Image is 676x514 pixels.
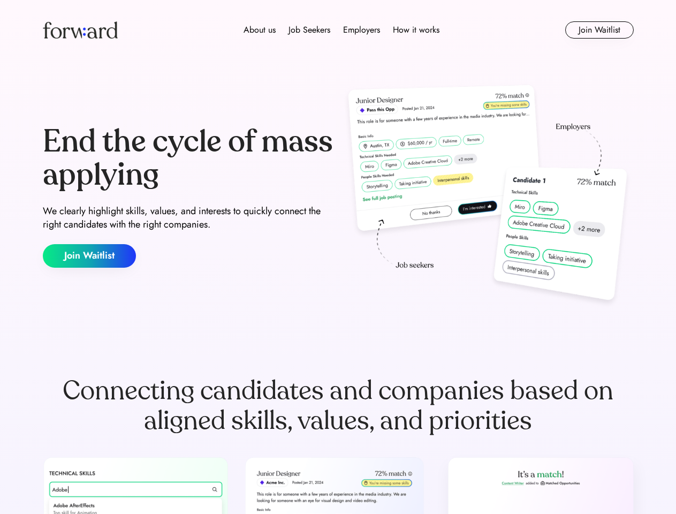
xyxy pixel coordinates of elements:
div: Job Seekers [288,24,330,36]
img: hero-image.png [343,81,634,312]
img: Forward logo [43,21,118,39]
div: End the cycle of mass applying [43,125,334,191]
div: About us [244,24,276,36]
div: How it works [393,24,439,36]
div: We clearly highlight skills, values, and interests to quickly connect the right candidates with t... [43,205,334,231]
div: Connecting candidates and companies based on aligned skills, values, and priorities [43,376,634,436]
button: Join Waitlist [43,244,136,268]
button: Join Waitlist [565,21,634,39]
div: Employers [343,24,380,36]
